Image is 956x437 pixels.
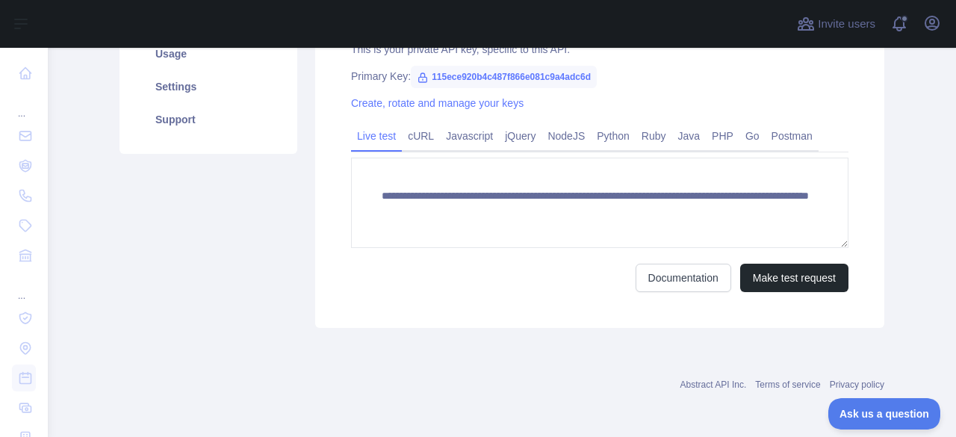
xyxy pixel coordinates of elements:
[12,272,36,302] div: ...
[672,124,707,148] a: Java
[402,124,440,148] a: cURL
[351,42,848,57] div: This is your private API key, specific to this API.
[828,398,941,430] iframe: Toggle Customer Support
[351,69,848,84] div: Primary Key:
[351,124,402,148] a: Live test
[794,12,878,36] button: Invite users
[541,124,591,148] a: NodeJS
[499,124,541,148] a: jQuery
[755,379,820,390] a: Terms of service
[411,66,597,88] span: 115ece920b4c487f866e081c9a4adc6d
[12,90,36,120] div: ...
[636,264,731,292] a: Documentation
[137,37,279,70] a: Usage
[830,379,884,390] a: Privacy policy
[137,70,279,103] a: Settings
[766,124,819,148] a: Postman
[636,124,672,148] a: Ruby
[740,264,848,292] button: Make test request
[440,124,499,148] a: Javascript
[739,124,766,148] a: Go
[137,103,279,136] a: Support
[706,124,739,148] a: PHP
[680,379,747,390] a: Abstract API Inc.
[351,97,524,109] a: Create, rotate and manage your keys
[818,16,875,33] span: Invite users
[591,124,636,148] a: Python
